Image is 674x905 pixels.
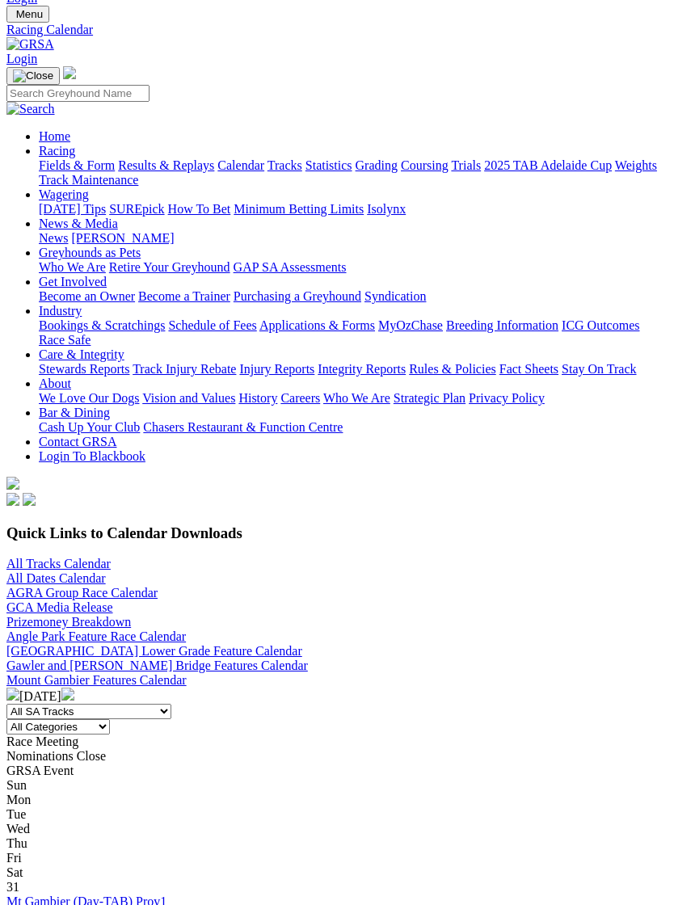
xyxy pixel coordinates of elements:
div: Get Involved [39,289,668,304]
div: [DATE] [6,688,668,704]
h3: Quick Links to Calendar Downloads [6,524,668,542]
a: Bookings & Scratchings [39,318,165,332]
img: Close [13,69,53,82]
span: 31 [6,880,19,894]
a: [DATE] Tips [39,202,106,216]
a: Login [6,52,37,65]
span: Menu [16,8,43,20]
div: News & Media [39,231,668,246]
img: chevron-left-pager-white.svg [6,688,19,701]
a: Stewards Reports [39,362,129,376]
a: Prizemoney Breakdown [6,615,131,629]
a: Syndication [364,289,426,303]
img: logo-grsa-white.png [63,66,76,79]
a: Angle Park Feature Race Calendar [6,629,186,643]
a: Injury Reports [239,362,314,376]
a: All Dates Calendar [6,571,106,585]
a: History [238,391,277,405]
div: About [39,391,668,406]
a: GAP SA Assessments [234,260,347,274]
a: Schedule of Fees [168,318,256,332]
a: News [39,231,68,245]
a: We Love Our Dogs [39,391,139,405]
div: Thu [6,836,668,851]
a: Get Involved [39,275,107,288]
div: Sun [6,778,668,793]
a: Bar & Dining [39,406,110,419]
a: Gawler and [PERSON_NAME] Bridge Features Calendar [6,659,308,672]
a: Home [39,129,70,143]
div: Greyhounds as Pets [39,260,668,275]
a: MyOzChase [378,318,443,332]
a: Rules & Policies [409,362,496,376]
a: Minimum Betting Limits [234,202,364,216]
div: Bar & Dining [39,420,668,435]
div: Mon [6,793,668,807]
a: Become a Trainer [138,289,230,303]
a: Retire Your Greyhound [109,260,230,274]
a: Mount Gambier Features Calendar [6,673,187,687]
div: Nominations Close [6,749,668,764]
img: Search [6,102,55,116]
a: Who We Are [39,260,106,274]
img: facebook.svg [6,493,19,506]
div: Tue [6,807,668,822]
a: Purchasing a Greyhound [234,289,361,303]
a: Fields & Form [39,158,115,172]
a: Track Injury Rebate [133,362,236,376]
img: GRSA [6,37,54,52]
a: Weights [615,158,657,172]
a: Greyhounds as Pets [39,246,141,259]
a: Contact GRSA [39,435,116,448]
a: ICG Outcomes [562,318,639,332]
a: About [39,377,71,390]
a: Track Maintenance [39,173,138,187]
a: Calendar [217,158,264,172]
a: Statistics [305,158,352,172]
a: News & Media [39,217,118,230]
a: Privacy Policy [469,391,545,405]
div: Race Meeting [6,735,668,749]
div: Wagering [39,202,668,217]
button: Toggle navigation [6,6,49,23]
img: twitter.svg [23,493,36,506]
a: Stay On Track [562,362,636,376]
a: Racing Calendar [6,23,668,37]
div: Industry [39,318,668,347]
div: Fri [6,851,668,865]
img: logo-grsa-white.png [6,477,19,490]
a: Who We Are [323,391,390,405]
input: Search [6,85,150,102]
img: chevron-right-pager-white.svg [61,688,74,701]
a: Chasers Restaurant & Function Centre [143,420,343,434]
a: Racing [39,144,75,158]
a: Vision and Values [142,391,235,405]
a: Applications & Forms [259,318,375,332]
a: AGRA Group Race Calendar [6,586,158,600]
a: Wagering [39,187,89,201]
div: Sat [6,865,668,880]
div: Racing [39,158,668,187]
a: Breeding Information [446,318,558,332]
a: How To Bet [168,202,231,216]
a: Coursing [401,158,449,172]
div: Care & Integrity [39,362,668,377]
a: Industry [39,304,82,318]
div: GRSA Event [6,764,668,778]
a: Integrity Reports [318,362,406,376]
a: SUREpick [109,202,164,216]
a: Isolynx [367,202,406,216]
a: Become an Owner [39,289,135,303]
a: Grading [356,158,398,172]
div: Wed [6,822,668,836]
a: Careers [280,391,320,405]
a: 2025 TAB Adelaide Cup [484,158,612,172]
a: [PERSON_NAME] [71,231,174,245]
a: [GEOGRAPHIC_DATA] Lower Grade Feature Calendar [6,644,302,658]
a: All Tracks Calendar [6,557,111,570]
a: Cash Up Your Club [39,420,140,434]
a: Trials [451,158,481,172]
button: Toggle navigation [6,67,60,85]
a: Login To Blackbook [39,449,145,463]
